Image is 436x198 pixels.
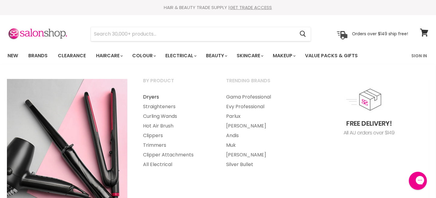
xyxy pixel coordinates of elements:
[135,92,217,102] a: Dryers
[135,131,217,140] a: Clippers
[135,76,217,91] a: By Product
[92,49,126,62] a: Haircare
[135,102,217,112] a: Straighteners
[91,27,295,41] input: Search
[201,49,231,62] a: Beauty
[219,131,301,140] a: Andis
[219,92,301,169] ul: Main menu
[301,49,362,62] a: Value Packs & Gifts
[406,170,430,192] iframe: Gorgias live chat messenger
[219,140,301,150] a: Muk
[219,112,301,121] a: Parlux
[219,102,301,112] a: Evy Professional
[135,160,217,169] a: All Electrical
[219,150,301,160] a: [PERSON_NAME]
[268,49,299,62] a: Makeup
[219,76,301,91] a: Trending Brands
[219,121,301,131] a: [PERSON_NAME]
[352,31,408,36] p: Orders over $149 ship free!
[232,49,267,62] a: Skincare
[3,49,23,62] a: New
[219,160,301,169] a: Silver Bullet
[161,49,200,62] a: Electrical
[24,49,52,62] a: Brands
[135,92,217,169] ul: Main menu
[408,49,431,62] a: Sign In
[135,112,217,121] a: Curling Wands
[230,4,272,11] a: GET TRADE ACCESS
[135,150,217,160] a: Clipper Attachments
[295,27,311,41] button: Search
[91,27,311,41] form: Product
[135,121,217,131] a: Hot Air Brush
[3,47,385,64] ul: Main menu
[53,49,90,62] a: Clearance
[135,140,217,150] a: Trimmers
[219,92,301,102] a: Gama Professional
[128,49,160,62] a: Colour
